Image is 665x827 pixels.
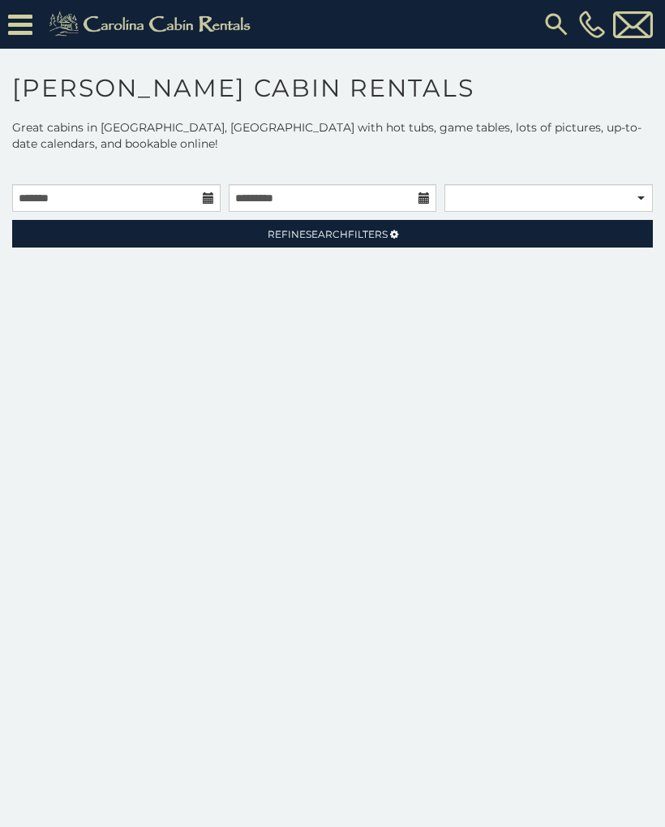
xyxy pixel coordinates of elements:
[542,10,571,39] img: search-regular.svg
[268,228,388,240] span: Refine Filters
[41,8,264,41] img: Khaki-logo.png
[12,220,653,248] a: RefineSearchFilters
[306,228,348,240] span: Search
[575,11,609,38] a: [PHONE_NUMBER]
